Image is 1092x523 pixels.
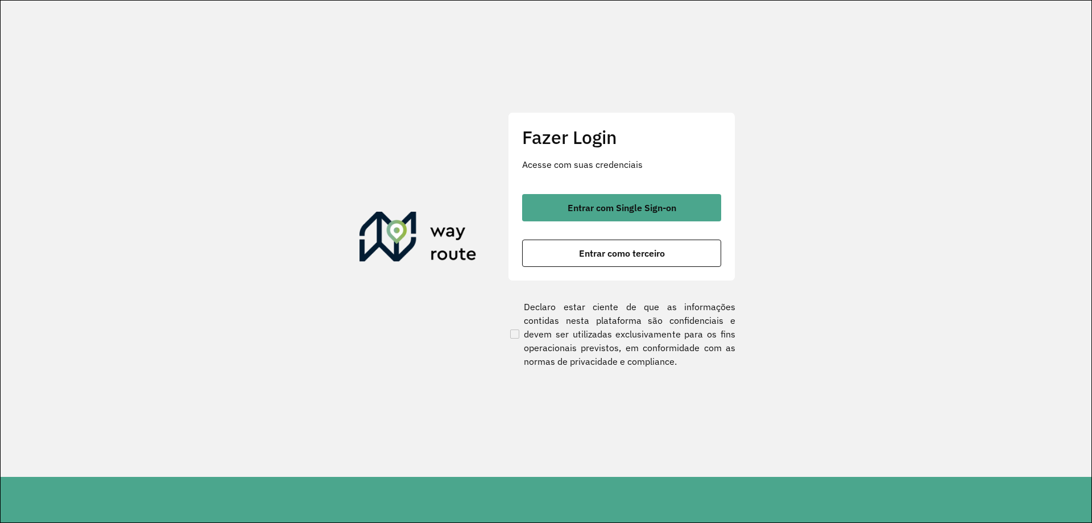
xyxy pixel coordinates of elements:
button: button [522,240,721,267]
h2: Fazer Login [522,126,721,148]
span: Entrar com Single Sign-on [568,203,676,212]
button: button [522,194,721,221]
span: Entrar como terceiro [579,249,665,258]
p: Acesse com suas credenciais [522,158,721,171]
label: Declaro estar ciente de que as informações contidas nesta plataforma são confidenciais e devem se... [508,300,735,368]
img: Roteirizador AmbevTech [359,212,477,266]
